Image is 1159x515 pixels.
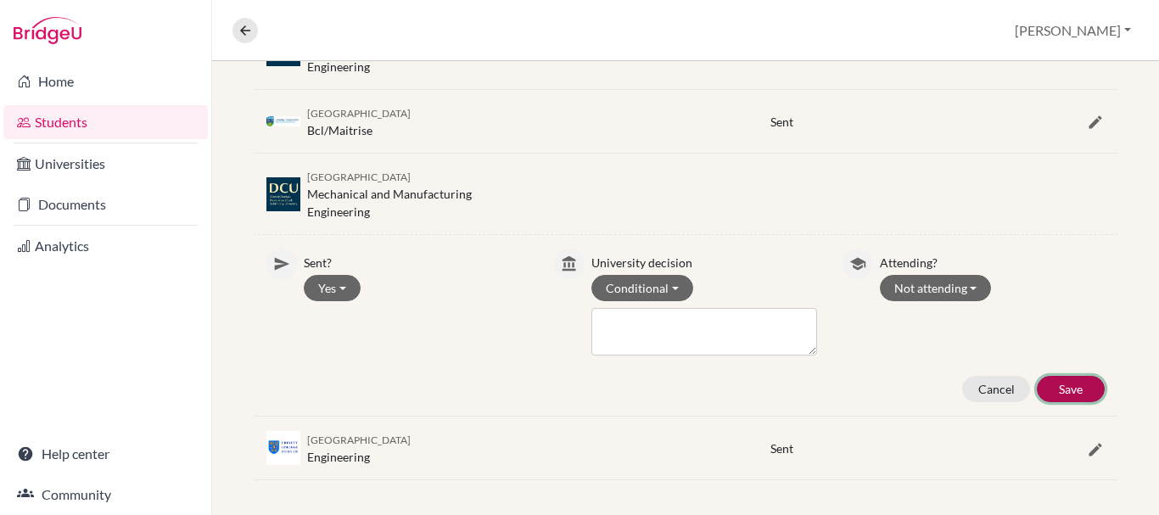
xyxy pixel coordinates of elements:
[3,229,208,263] a: Analytics
[3,147,208,181] a: Universities
[266,116,300,126] img: ie_ucd_11chb4vc.jpeg
[307,104,411,139] div: Bcl/Maitrise
[307,171,411,183] span: [GEOGRAPHIC_DATA]
[307,434,411,446] span: [GEOGRAPHIC_DATA]
[307,167,529,221] div: Mechanical and Manufacturing Engineering
[3,478,208,512] a: Community
[307,430,411,466] div: Engineering
[266,177,300,211] img: ie_dcu__klr5mpr.jpeg
[770,115,793,129] span: Sent
[880,249,1105,271] p: Attending?
[3,188,208,221] a: Documents
[3,105,208,139] a: Students
[307,107,411,120] span: [GEOGRAPHIC_DATA]
[266,431,300,465] img: ie_tcd_3wam82nr.jpeg
[962,376,1030,402] button: Cancel
[3,64,208,98] a: Home
[880,275,992,301] button: Not attending
[3,437,208,471] a: Help center
[770,441,793,456] span: Sent
[1007,14,1139,47] button: [PERSON_NAME]
[1037,376,1105,402] button: Save
[591,249,816,271] p: University decision
[14,17,81,44] img: Bridge-U
[304,275,361,301] button: Yes
[304,249,529,271] p: Sent?
[591,275,693,301] button: Conditional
